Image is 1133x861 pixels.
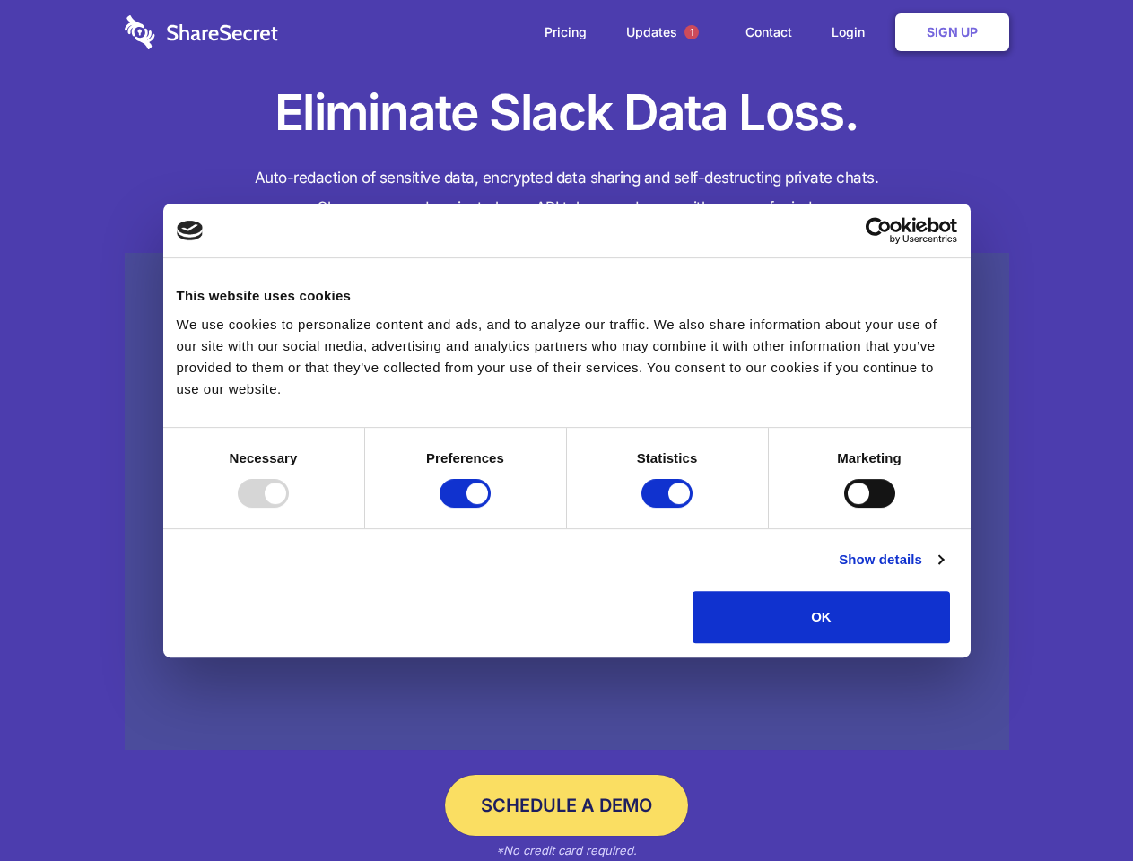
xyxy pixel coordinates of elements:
div: We use cookies to personalize content and ads, and to analyze our traffic. We also share informat... [177,314,957,400]
strong: Necessary [230,450,298,465]
span: 1 [684,25,699,39]
a: Login [814,4,892,60]
button: OK [693,591,950,643]
strong: Statistics [637,450,698,465]
a: Wistia video thumbnail [125,253,1009,751]
img: logo [177,221,204,240]
a: Pricing [527,4,605,60]
a: Usercentrics Cookiebot - opens in a new window [800,217,957,244]
a: Sign Up [895,13,1009,51]
a: Show details [839,549,943,570]
em: *No credit card required. [496,843,637,857]
a: Contact [728,4,810,60]
h1: Eliminate Slack Data Loss. [125,81,1009,145]
h4: Auto-redaction of sensitive data, encrypted data sharing and self-destructing private chats. Shar... [125,163,1009,222]
img: logo-wordmark-white-trans-d4663122ce5f474addd5e946df7df03e33cb6a1c49d2221995e7729f52c070b2.svg [125,15,278,49]
strong: Preferences [426,450,504,465]
a: Schedule a Demo [445,775,688,836]
div: This website uses cookies [177,285,957,307]
strong: Marketing [837,450,902,465]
